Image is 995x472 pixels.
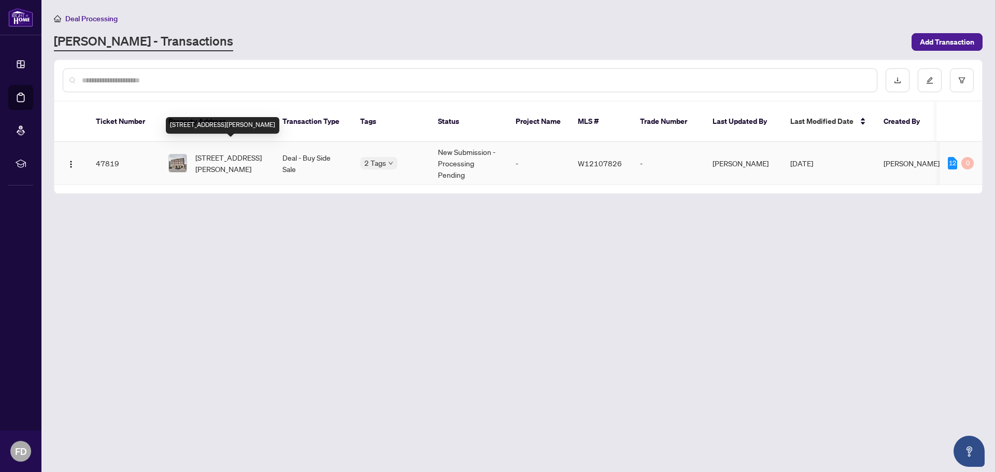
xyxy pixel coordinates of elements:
[507,102,570,142] th: Project Name
[958,77,965,84] span: filter
[948,157,957,169] div: 12
[886,68,909,92] button: download
[54,15,61,22] span: home
[63,155,79,171] button: Logo
[364,157,386,169] span: 2 Tags
[67,160,75,168] img: Logo
[274,142,352,185] td: Deal - Buy Side Sale
[894,77,901,84] span: download
[8,8,33,27] img: logo
[961,157,974,169] div: 0
[507,142,570,185] td: -
[430,142,507,185] td: New Submission - Processing Pending
[790,159,813,168] span: [DATE]
[570,102,632,142] th: MLS #
[912,33,983,51] button: Add Transaction
[388,161,393,166] span: down
[88,102,160,142] th: Ticket Number
[160,102,274,142] th: Property Address
[88,142,160,185] td: 47819
[195,152,266,175] span: [STREET_ADDRESS][PERSON_NAME]
[704,142,782,185] td: [PERSON_NAME]
[875,102,937,142] th: Created By
[790,116,854,127] span: Last Modified Date
[704,102,782,142] th: Last Updated By
[632,142,704,185] td: -
[169,154,187,172] img: thumbnail-img
[166,117,279,134] div: [STREET_ADDRESS][PERSON_NAME]
[65,14,118,23] span: Deal Processing
[430,102,507,142] th: Status
[918,68,942,92] button: edit
[352,102,430,142] th: Tags
[782,102,875,142] th: Last Modified Date
[884,159,940,168] span: [PERSON_NAME]
[920,34,974,50] span: Add Transaction
[15,444,27,459] span: FD
[632,102,704,142] th: Trade Number
[926,77,933,84] span: edit
[578,159,622,168] span: W12107826
[274,102,352,142] th: Transaction Type
[54,33,233,51] a: [PERSON_NAME] - Transactions
[950,68,974,92] button: filter
[954,436,985,467] button: Open asap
